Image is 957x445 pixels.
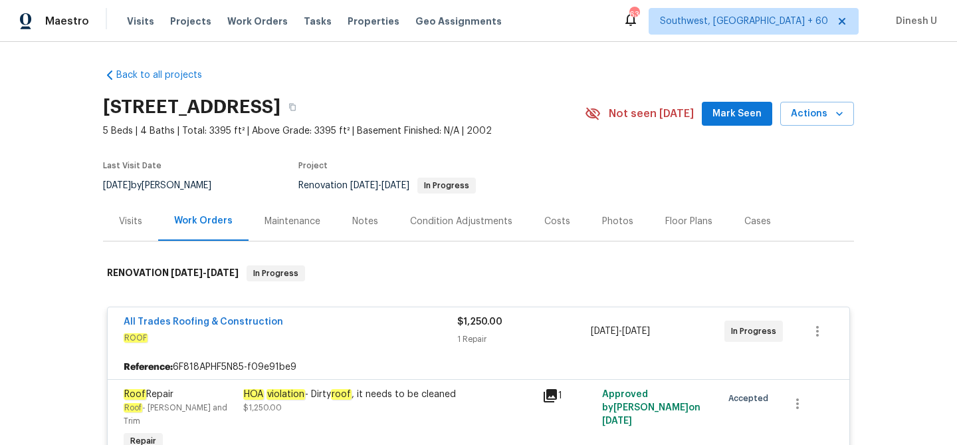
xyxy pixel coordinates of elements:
div: 1 [542,388,594,404]
span: Maestro [45,15,89,28]
span: Actions [791,106,843,122]
div: - Dirty , it needs to be cleaned [243,388,534,401]
div: by [PERSON_NAME] [103,178,227,194]
span: Tasks [304,17,332,26]
span: Renovation [298,181,476,190]
span: - [PERSON_NAME] and Trim [124,404,227,425]
span: Dinesh U [891,15,937,28]
div: Floor Plans [665,215,712,228]
div: 6F818APHF5N85-f09e91be9 [108,355,849,379]
a: All Trades Roofing & Construction [124,317,283,327]
b: Reference: [124,361,173,374]
div: Condition Adjustments [410,215,512,228]
span: [DATE] [350,181,378,190]
span: [DATE] [207,268,239,277]
div: Cases [744,215,771,228]
div: RENOVATION [DATE]-[DATE]In Progress [103,252,854,295]
span: - [171,268,239,277]
div: Work Orders [174,214,233,227]
div: Maintenance [265,215,320,228]
span: [DATE] [622,327,650,336]
h6: RENOVATION [107,265,239,281]
span: Accepted [728,392,774,405]
div: Notes [352,215,378,228]
a: Back to all projects [103,69,231,82]
button: Actions [780,102,854,126]
button: Mark Seen [702,102,772,126]
span: Geo Assignments [415,15,502,28]
div: Photos [602,215,633,228]
span: Approved by [PERSON_NAME] on [602,390,700,426]
span: Projects [170,15,211,28]
em: Roof [124,389,146,400]
span: $1,250.00 [243,404,282,412]
h2: [STREET_ADDRESS] [103,100,280,114]
span: In Progress [731,325,782,338]
div: 638 [629,8,639,21]
span: Not seen [DATE] [609,107,694,120]
span: [DATE] [381,181,409,190]
em: Roof [124,403,142,412]
em: violation [266,389,305,400]
em: HOA [243,389,264,400]
span: Mark Seen [712,106,762,122]
span: - [591,325,650,338]
span: Project [298,162,328,170]
span: $1,250.00 [457,317,502,327]
div: 1 Repair [457,333,591,346]
div: Visits [119,215,142,228]
em: ROOF [124,333,148,343]
span: Last Visit Date [103,162,161,170]
span: [DATE] [171,268,203,277]
span: [DATE] [602,416,632,426]
span: Visits [127,15,154,28]
span: Repair [124,389,173,400]
button: Copy Address [280,95,304,119]
em: roof [331,389,352,400]
span: [DATE] [591,327,619,336]
span: Work Orders [227,15,288,28]
span: - [350,181,409,190]
span: [DATE] [103,181,131,190]
span: 5 Beds | 4 Baths | Total: 3395 ft² | Above Grade: 3395 ft² | Basement Finished: N/A | 2002 [103,124,585,138]
span: In Progress [248,267,304,280]
span: Properties [348,15,399,28]
div: Costs [544,215,570,228]
span: Southwest, [GEOGRAPHIC_DATA] + 60 [660,15,828,28]
span: In Progress [419,182,475,190]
